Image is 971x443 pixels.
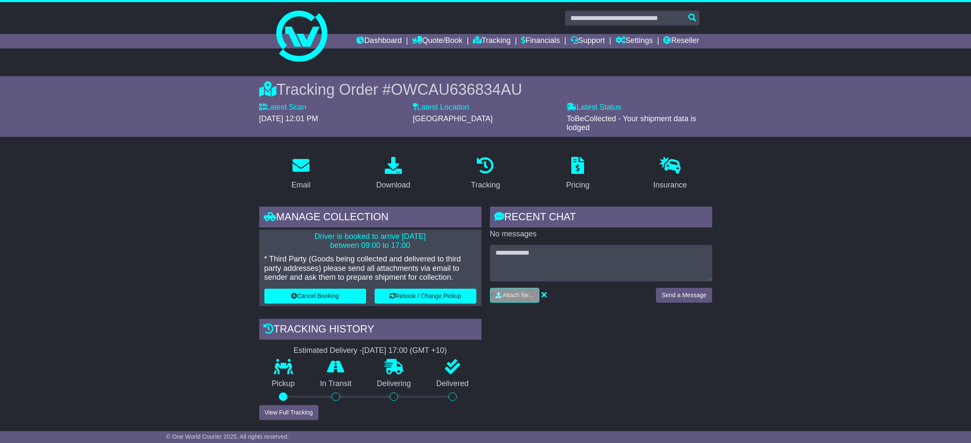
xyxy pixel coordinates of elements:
[259,405,318,420] button: View Full Tracking
[567,114,696,132] span: ToBeCollected - Your shipment data is lodged
[371,154,416,194] a: Download
[264,255,476,282] p: * Third Party (Goods being collected and delivered to third party addresses) please send all atta...
[521,34,560,48] a: Financials
[259,379,308,389] p: Pickup
[375,289,476,304] button: Rebook / Change Pickup
[376,179,410,191] div: Download
[391,81,522,98] span: OWCAU636834AU
[264,289,366,304] button: Cancel Booking
[259,319,481,342] div: Tracking history
[561,154,595,194] a: Pricing
[259,346,481,355] div: Estimated Delivery -
[570,34,605,48] a: Support
[259,80,712,99] div: Tracking Order #
[412,34,462,48] a: Quote/Book
[490,207,712,230] div: RECENT CHAT
[490,230,712,239] p: No messages
[567,103,621,112] label: Latest Status
[653,179,687,191] div: Insurance
[413,103,469,112] label: Latest Location
[259,103,306,112] label: Latest Scan
[473,34,510,48] a: Tracking
[656,288,712,303] button: Send a Message
[616,34,653,48] a: Settings
[356,34,402,48] a: Dashboard
[264,232,476,250] p: Driver is booked to arrive [DATE] between 09:00 to 17:00
[307,379,364,389] p: In Transit
[648,154,693,194] a: Insurance
[166,433,289,440] span: © One World Courier 2025. All rights reserved.
[424,379,481,389] p: Delivered
[471,179,500,191] div: Tracking
[364,379,424,389] p: Delivering
[413,114,493,123] span: [GEOGRAPHIC_DATA]
[362,346,447,355] div: [DATE] 17:00 (GMT +10)
[259,114,318,123] span: [DATE] 12:01 PM
[291,179,310,191] div: Email
[566,179,590,191] div: Pricing
[663,34,699,48] a: Reseller
[465,154,505,194] a: Tracking
[259,207,481,230] div: Manage collection
[286,154,316,194] a: Email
